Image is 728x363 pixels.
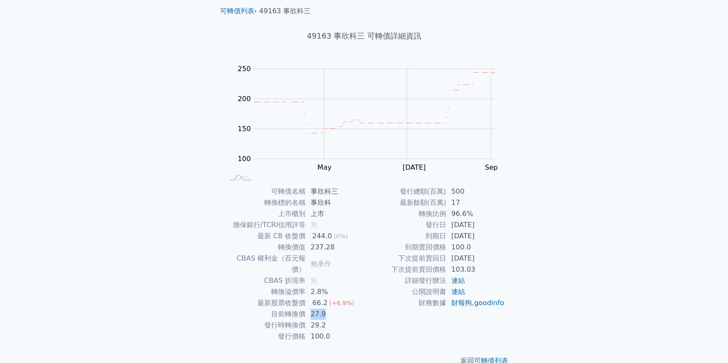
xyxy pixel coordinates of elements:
[364,275,446,286] td: 詳細發行辦法
[305,208,364,219] td: 上市
[685,322,728,363] iframe: Chat Widget
[446,253,505,264] td: [DATE]
[305,186,364,197] td: 事欣科三
[446,297,505,309] td: ,
[364,297,446,309] td: 財務數據
[305,309,364,320] td: 27.9
[311,221,317,229] span: 無
[224,309,305,320] td: 目前轉換價
[224,320,305,331] td: 發行時轉換價
[224,275,305,286] td: CBAS 折現率
[305,286,364,297] td: 2.8%
[220,7,254,15] a: 可轉債列表
[317,163,332,171] tspan: May
[224,286,305,297] td: 轉換溢價率
[334,233,348,240] span: (0%)
[364,242,446,253] td: 到期賣回價格
[485,163,498,171] tspan: Sep
[305,320,364,331] td: 29.2
[446,231,505,242] td: [DATE]
[305,331,364,342] td: 100.0
[311,297,329,309] div: 66.2
[238,155,251,163] tspan: 100
[364,219,446,231] td: 發行日
[224,186,305,197] td: 可轉債名稱
[364,231,446,242] td: 到期日
[329,300,354,306] span: (+6.9%)
[224,208,305,219] td: 上市櫃別
[224,242,305,253] td: 轉換價值
[451,288,465,296] a: 連結
[474,299,504,307] a: goodinfo
[446,197,505,208] td: 17
[446,264,505,275] td: 103.03
[213,30,515,42] h1: 49163 事欣科三 可轉債詳細資訊
[364,197,446,208] td: 最新餘額(百萬)
[364,208,446,219] td: 轉換比例
[364,264,446,275] td: 下次提前賣回價格
[446,208,505,219] td: 96.6%
[446,186,505,197] td: 500
[238,125,251,133] tspan: 150
[685,322,728,363] div: 聊天小工具
[446,242,505,253] td: 100.0
[364,186,446,197] td: 發行總額(百萬)
[305,242,364,253] td: 237.28
[311,260,331,268] span: 無承作
[364,286,446,297] td: 公開說明書
[311,276,317,285] span: 無
[233,65,507,189] g: Chart
[224,231,305,242] td: 最新 CB 收盤價
[224,297,305,309] td: 最新股票收盤價
[305,197,364,208] td: 事欣科
[311,231,334,242] div: 244.0
[238,65,251,73] tspan: 250
[220,6,257,16] li: ›
[259,6,311,16] li: 49163 事欣科三
[224,331,305,342] td: 發行價格
[224,197,305,208] td: 轉換標的名稱
[451,299,472,307] a: 財報狗
[224,253,305,275] td: CBAS 權利金（百元報價）
[224,219,305,231] td: 擔保銀行/TCRI信用評等
[451,276,465,285] a: 連結
[238,95,251,103] tspan: 200
[446,219,505,231] td: [DATE]
[402,163,426,171] tspan: [DATE]
[364,253,446,264] td: 下次提前賣回日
